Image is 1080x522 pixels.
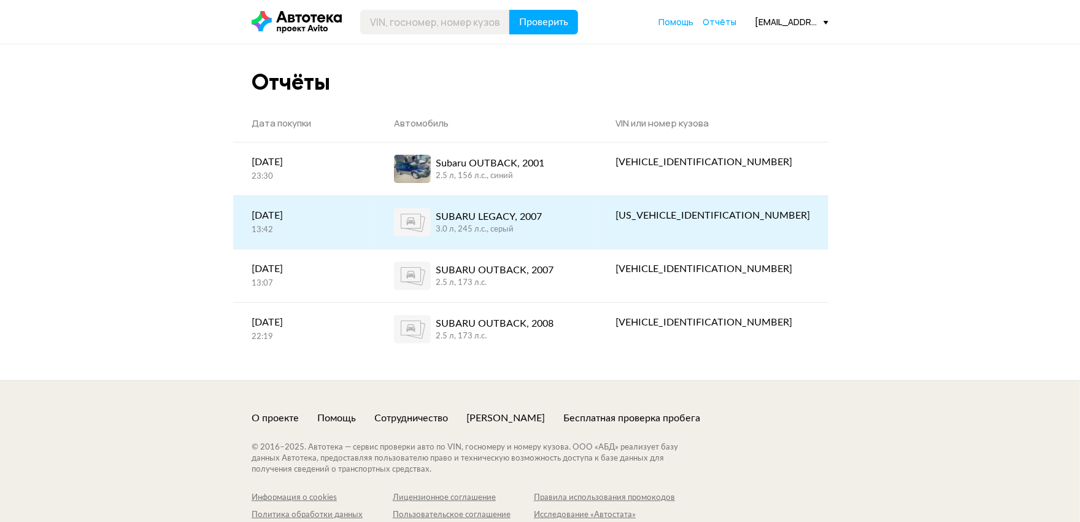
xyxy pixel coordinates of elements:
[615,262,810,276] div: [VEHICLE_IDENTIFICATION_NUMBER]
[252,510,393,521] a: Политика обработки данных
[252,332,357,343] div: 22:19
[252,442,703,475] div: © 2016– 2025 . Автотека — сервис проверки авто по VIN, госномеру и номеру кузова. ООО «АБД» реали...
[436,209,542,224] div: SUBARU LEGACY, 2007
[393,493,534,504] a: Лицензионное соглашение
[615,117,810,130] div: VIN или номер кузова
[563,411,700,425] a: Бесплатная проверка пробега
[360,10,510,34] input: VIN, госномер, номер кузова
[376,196,597,249] a: SUBARU LEGACY, 20073.0 л, 245 л.c., серый
[317,411,356,425] a: Помощь
[252,315,357,330] div: [DATE]
[597,196,828,235] a: [US_VEHICLE_IDENTIFICATION_NUMBER]
[436,171,544,182] div: 2.5 л, 156 л.c., синий
[436,316,553,331] div: SUBARU OUTBACK, 2008
[597,142,828,182] a: [VEHICLE_IDENTIFICATION_NUMBER]
[466,411,545,425] a: [PERSON_NAME]
[436,331,553,342] div: 2.5 л, 173 л.c.
[394,117,579,130] div: Автомобиль
[658,16,693,28] a: Помощь
[615,208,810,223] div: [US_VEHICLE_IDENTIFICATION_NUMBER]
[615,155,810,169] div: [VEHICLE_IDENTIFICATION_NUMBER]
[534,510,675,521] a: Исследование «Автостата»
[252,278,357,289] div: 13:07
[755,16,828,28] div: [EMAIL_ADDRESS][DOMAIN_NAME]
[615,315,810,330] div: [VEHICLE_IDENTIFICATION_NUMBER]
[233,142,376,195] a: [DATE]23:30
[436,278,553,289] div: 2.5 л, 173 л.c.
[703,16,736,28] a: Отчёты
[436,263,553,278] div: SUBARU OUTBACK, 2007
[509,10,578,34] button: Проверить
[252,208,357,223] div: [DATE]
[374,411,448,425] a: Сотрудничество
[233,249,376,302] a: [DATE]13:07
[252,262,357,276] div: [DATE]
[376,142,597,195] a: Subaru OUTBACK, 20012.5 л, 156 л.c., синий
[393,510,534,521] a: Пользовательское соглашение
[436,156,544,171] div: Subaru OUTBACK, 2001
[233,196,376,248] a: [DATE]13:42
[519,17,568,27] span: Проверить
[252,155,357,169] div: [DATE]
[252,411,299,425] a: О проекте
[233,303,376,355] a: [DATE]22:19
[534,493,675,504] a: Правила использования промокодов
[252,69,330,95] div: Отчёты
[252,117,357,130] div: Дата покупки
[436,224,542,235] div: 3.0 л, 245 л.c., серый
[376,249,597,302] a: SUBARU OUTBACK, 20072.5 л, 173 л.c.
[252,493,393,504] a: Информация о cookies
[252,171,357,182] div: 23:30
[376,303,597,356] a: SUBARU OUTBACK, 20082.5 л, 173 л.c.
[597,249,828,289] a: [VEHICLE_IDENTIFICATION_NUMBER]
[597,303,828,342] a: [VEHICLE_IDENTIFICATION_NUMBER]
[252,225,357,236] div: 13:42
